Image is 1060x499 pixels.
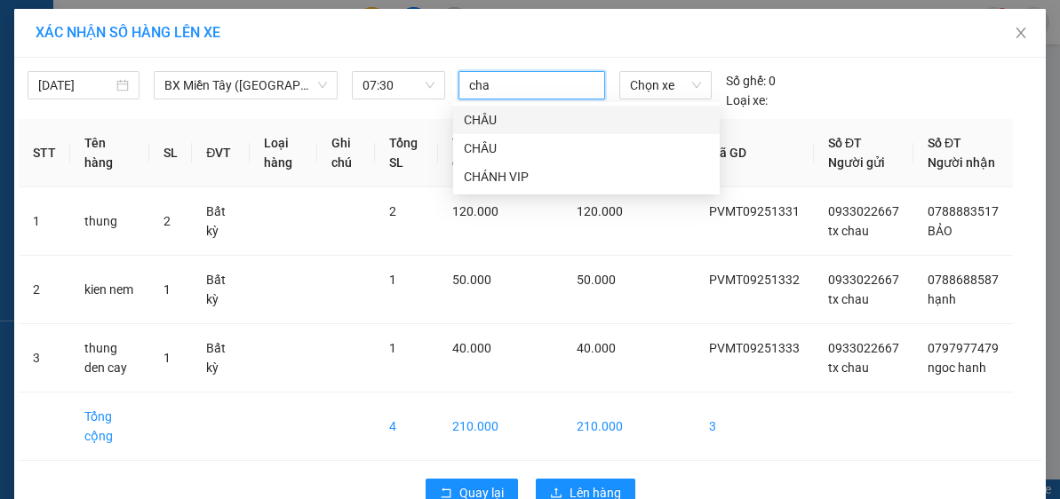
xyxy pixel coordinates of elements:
th: Tên hàng [70,119,149,187]
span: 1 [389,273,396,287]
th: Ghi chú [317,119,375,187]
td: 4 [375,392,439,461]
span: down [317,80,328,91]
td: kien nem [70,256,149,324]
span: 50.000 [577,273,616,287]
span: 0788883517 [928,204,999,218]
span: tx chau [828,360,869,375]
span: ngoc hanh [928,360,986,375]
td: 3 [695,392,814,461]
input: 12/09/2025 [38,75,113,95]
span: close [1014,26,1028,40]
span: 120.000 [577,204,623,218]
span: Người nhận [928,155,995,170]
th: ĐVT [192,119,249,187]
span: Người gửi [828,155,885,170]
span: PVMT09251333 [709,341,800,355]
span: PVMT09251331 [709,204,800,218]
div: CHÁNH VIP [453,162,720,191]
td: 3 [19,324,70,392]
td: 210.000 [562,392,637,461]
span: PVMT09251332 [709,273,800,287]
span: XÁC NHẬN SỐ HÀNG LÊN XE [36,24,220,41]
span: hạnh [928,292,956,306]
span: 0797977479 [928,341,999,355]
td: 210.000 [438,392,518,461]
span: Số ĐT [828,136,862,150]
span: 50.000 [452,273,491,287]
th: Tổng SL [375,119,439,187]
span: Số ĐT [928,136,961,150]
div: CHÂU [464,110,709,130]
span: BẢO [928,224,952,238]
th: STT [19,119,70,187]
span: 0788688587 [928,273,999,287]
th: Mã GD [695,119,814,187]
th: SL [149,119,192,187]
span: Chọn xe [630,72,701,99]
td: 2 [19,256,70,324]
td: Bất kỳ [192,256,249,324]
span: 2 [163,214,171,228]
span: 07:30 [363,72,435,99]
td: Bất kỳ [192,187,249,256]
div: 0 [726,71,776,91]
td: thung [70,187,149,256]
th: Tổng cước [438,119,518,187]
span: 120.000 [452,204,498,218]
td: Bất kỳ [192,324,249,392]
div: CHÂU [453,134,720,162]
span: 2 [389,204,396,218]
span: Số ghế: [726,71,766,91]
div: CHÁNH VIP [464,167,709,186]
span: 40.000 [452,341,491,355]
button: Close [996,9,1046,59]
div: CHÂU [464,139,709,158]
span: 1 [163,351,171,365]
span: 40.000 [577,341,616,355]
th: Loại hàng [250,119,317,187]
span: BX Miền Tây (Hàng Ngoài) [164,72,327,99]
td: 1 [19,187,70,256]
div: CHÂU [453,106,720,134]
span: 1 [163,282,171,297]
span: 0933022667 [828,273,899,287]
span: 1 [389,341,396,355]
span: tx chau [828,292,869,306]
span: tx chau [828,224,869,238]
td: Tổng cộng [70,392,149,461]
span: 0933022667 [828,204,899,218]
span: Loại xe: [726,91,768,110]
span: 0933022667 [828,341,899,355]
td: thung den cay [70,324,149,392]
